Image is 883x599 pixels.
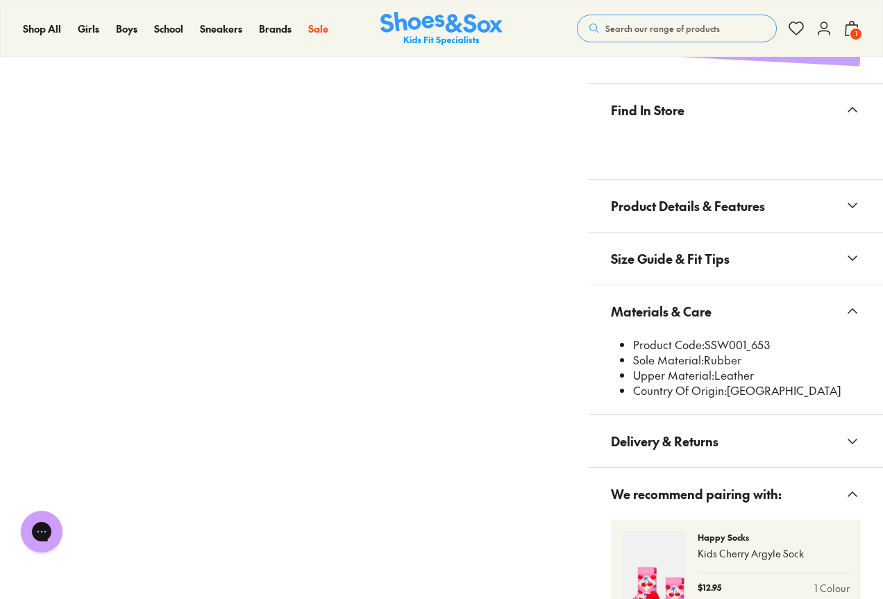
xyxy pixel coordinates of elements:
[200,22,242,35] span: Sneakers
[589,84,883,136] button: Find In Store
[577,15,777,42] button: Search our range of products
[633,337,705,352] span: Product Code:
[843,13,860,44] button: 1
[78,22,99,36] a: Girls
[154,22,183,35] span: School
[698,581,721,596] p: $12.95
[633,382,727,398] span: Country Of Origin:
[78,22,99,35] span: Girls
[698,531,850,543] p: Happy Socks
[611,291,712,332] span: Materials & Care
[589,180,883,232] button: Product Details & Features
[380,12,503,46] img: SNS_Logo_Responsive.svg
[633,368,861,383] li: Leather
[611,90,684,130] span: Find In Store
[23,22,61,36] a: Shop All
[116,22,137,36] a: Boys
[849,27,863,41] span: 1
[589,468,883,520] button: We recommend pairing with:
[611,473,782,514] span: We recommend pairing with:
[308,22,328,36] a: Sale
[611,136,861,162] iframe: Find in Store
[633,337,861,353] li: SSW001_653
[611,185,765,226] span: Product Details & Features
[633,367,714,382] span: Upper Material:
[116,22,137,35] span: Boys
[308,22,328,35] span: Sale
[698,546,850,561] p: Kids Cherry Argyle Sock
[380,12,503,46] a: Shoes & Sox
[14,506,69,557] iframe: Gorgias live chat messenger
[633,383,861,398] li: [GEOGRAPHIC_DATA]
[589,233,883,285] button: Size Guide & Fit Tips
[23,22,61,35] span: Shop All
[200,22,242,36] a: Sneakers
[259,22,292,36] a: Brands
[633,352,704,367] span: Sole Material:
[605,22,720,35] span: Search our range of products
[814,581,850,596] a: 1 Colour
[154,22,183,36] a: School
[589,415,883,467] button: Delivery & Returns
[259,22,292,35] span: Brands
[611,421,718,462] span: Delivery & Returns
[611,238,730,279] span: Size Guide & Fit Tips
[589,285,883,337] button: Materials & Care
[633,353,861,368] li: Rubber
